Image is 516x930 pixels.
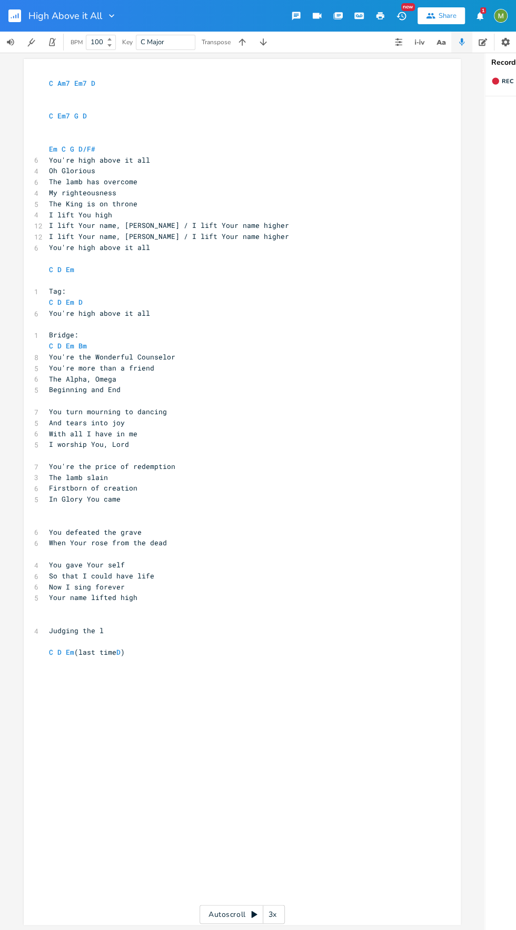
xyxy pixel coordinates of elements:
div: Key [122,39,133,45]
div: Transpose [202,39,231,45]
span: I lift Your name, [PERSON_NAME] / I lift Your name higher [49,221,289,230]
button: New [391,6,412,25]
span: Em7 [57,111,70,121]
span: (last time ) [49,647,125,657]
span: Em [49,144,57,154]
span: C [49,111,53,121]
div: BPM [71,39,83,45]
span: D/F# [78,144,95,154]
button: 1 [469,6,490,25]
span: You gave Your self [49,560,125,569]
span: My righteousness [49,188,116,197]
span: I lift You high [49,210,112,219]
span: Bridge: [49,330,78,339]
span: You're high above it all [49,243,150,252]
span: C [49,265,53,274]
span: The King is on throne [49,199,137,208]
span: D [57,297,62,307]
span: You're the price of redemption [49,462,175,471]
span: C [62,144,66,154]
span: Em [66,265,74,274]
span: Rec [502,77,513,85]
span: The Alpha, Omega [49,374,116,384]
span: Beginning and End [49,385,121,394]
span: Em7 [74,78,87,88]
span: D [57,341,62,351]
span: Oh Glorious [49,166,95,175]
span: Your name lifted high [49,593,137,602]
span: The lamb has overcome [49,177,137,186]
span: C [49,341,53,351]
span: You're the Wonderful Counselor [49,352,175,362]
span: Bm [78,341,87,351]
div: 3x [263,905,282,924]
span: And tears into joy [49,418,125,427]
div: Share [439,11,457,21]
span: Judging the l [49,626,104,635]
span: Firstborn of creation [49,483,137,493]
span: I lift Your name, [PERSON_NAME] / I lift Your name higher [49,232,289,241]
div: 1 [480,7,486,14]
span: I worship You, Lord [49,439,129,449]
span: You're high above it all [49,155,150,165]
span: G [70,144,74,154]
span: You turn mourning to dancing [49,407,167,416]
span: High Above it All [28,11,102,21]
span: D [83,111,87,121]
div: New [401,3,415,11]
span: Am7 [57,78,70,88]
span: You defeated the grave [49,527,142,537]
span: G [74,111,78,121]
div: Autoscroll [200,905,285,924]
span: C [49,297,53,307]
span: Em [66,341,74,351]
span: D [91,78,95,88]
span: In Glory You came [49,494,121,504]
span: C [49,647,53,657]
span: Em [66,297,74,307]
span: So that I could have life [49,571,154,581]
span: C [49,78,53,88]
span: With all I have in me [49,429,137,438]
img: Mik Sivak [494,9,508,23]
span: Now I sing forever [49,582,125,592]
span: You're high above it all [49,308,150,318]
span: D [116,647,121,657]
span: When Your rose from the dead [49,538,167,547]
span: The lamb slain [49,473,108,482]
span: C Major [141,37,164,47]
span: D [78,297,83,307]
span: D [57,265,62,274]
span: Tag: [49,286,66,296]
span: Em [66,647,74,657]
span: You're more than a friend [49,363,154,373]
button: Share [418,7,465,24]
span: D [57,647,62,657]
